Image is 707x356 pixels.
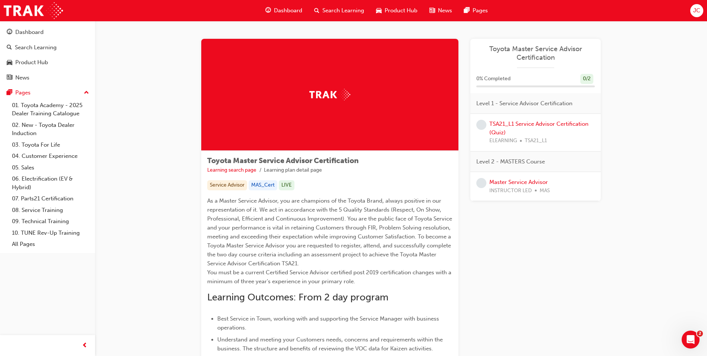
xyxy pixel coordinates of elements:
div: Search Learning [15,43,57,52]
span: News [438,6,452,15]
a: 08. Service Training [9,204,92,216]
a: car-iconProduct Hub [370,3,423,18]
span: ELEARNING [489,137,517,145]
a: All Pages [9,238,92,250]
button: Pages [3,86,92,100]
a: 02. New - Toyota Dealer Induction [9,119,92,139]
span: news-icon [429,6,435,15]
span: news-icon [7,75,12,81]
span: Learning Outcomes: From 2 day program [207,291,388,303]
div: LIVE [279,180,294,190]
span: Dashboard [274,6,302,15]
span: Level 1 - Service Advisor Certification [476,99,572,108]
div: Product Hub [15,58,48,67]
span: guage-icon [265,6,271,15]
span: JC [693,6,700,15]
a: Learning search page [207,167,256,173]
span: 0 % Completed [476,75,511,83]
a: 04. Customer Experience [9,150,92,162]
a: pages-iconPages [458,3,494,18]
div: Pages [15,88,31,97]
li: Learning plan detail page [264,166,322,175]
span: Level 2 - MASTERS Course [476,157,545,166]
a: 01. Toyota Academy - 2025 Dealer Training Catalogue [9,100,92,119]
span: pages-icon [464,6,470,15]
a: news-iconNews [423,3,458,18]
div: Service Advisor [207,180,247,190]
a: Product Hub [3,56,92,69]
span: As a Master Service Advisor, you are champions of the Toyota Brand, always positive in our repres... [207,197,454,285]
div: MAS_Cert [249,180,277,190]
span: car-icon [376,6,382,15]
a: 05. Sales [9,162,92,174]
span: TSA21_L1 [525,137,547,145]
span: Understand and meeting your Customers needs, concerns and requirements within the business. The s... [217,336,444,352]
span: prev-icon [82,341,88,350]
span: 2 [697,331,703,337]
span: INSTRUCTOR LED [489,187,532,195]
span: Pages [473,6,488,15]
span: search-icon [314,6,319,15]
span: up-icon [84,88,89,98]
span: Toyota Master Service Advisor Certification [207,156,359,165]
a: 03. Toyota For Life [9,139,92,151]
div: 0 / 2 [580,74,593,84]
span: learningRecordVerb_NONE-icon [476,178,486,188]
button: DashboardSearch LearningProduct HubNews [3,24,92,86]
span: Search Learning [322,6,364,15]
span: search-icon [7,44,12,51]
a: guage-iconDashboard [259,3,308,18]
a: Search Learning [3,41,92,54]
span: Best Service in Town, working with and supporting the Service Manager with business operations. [217,315,441,331]
span: pages-icon [7,90,12,96]
div: Dashboard [15,28,44,37]
div: News [15,74,29,82]
a: News [3,71,92,85]
button: JC [690,4,703,17]
span: MAS [540,187,550,195]
a: search-iconSearch Learning [308,3,370,18]
span: guage-icon [7,29,12,36]
a: Master Service Advisor [489,179,548,185]
span: Product Hub [385,6,417,15]
span: car-icon [7,59,12,66]
iframe: Intercom live chat [682,331,700,349]
a: 07. Parts21 Certification [9,193,92,204]
img: Trak [4,2,63,19]
span: learningRecordVerb_NONE-icon [476,120,486,130]
img: Trak [309,89,350,100]
a: Toyota Master Service Advisor Certification [476,45,595,62]
a: Dashboard [3,25,92,39]
a: 06. Electrification (EV & Hybrid) [9,173,92,193]
a: TSA21_L1 Service Advisor Certification (Quiz) [489,121,588,136]
a: 09. Technical Training [9,216,92,227]
a: 10. TUNE Rev-Up Training [9,227,92,239]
